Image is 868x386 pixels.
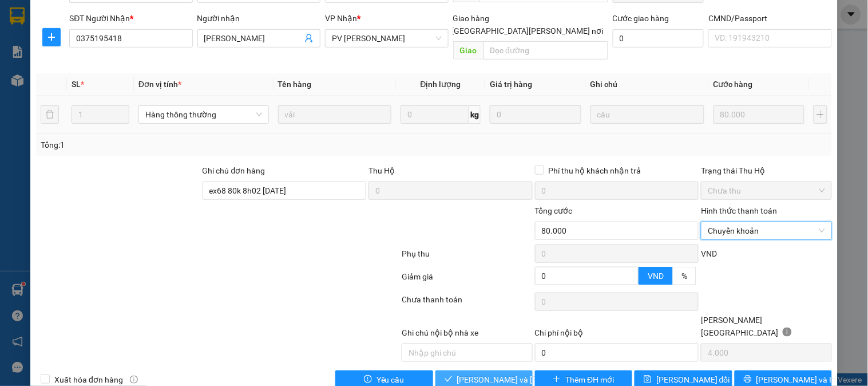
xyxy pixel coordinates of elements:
[447,25,608,37] span: [GEOGRAPHIC_DATA][PERSON_NAME] nơi
[376,373,405,386] span: Yêu cầu
[50,373,128,386] span: Xuất hóa đơn hàng
[535,206,573,215] span: Tổng cước
[42,28,61,46] button: plus
[197,12,320,25] div: Người nhận
[483,41,608,60] input: Dọc đường
[701,314,831,344] div: [PERSON_NAME][GEOGRAPHIC_DATA]
[332,30,441,47] span: PV Gia Nghĩa
[445,375,453,384] span: check
[648,271,664,281] span: VND
[656,373,730,386] span: [PERSON_NAME] đổi
[402,344,532,362] input: Nhập ghi chú
[590,105,704,124] input: Ghi Chú
[457,373,612,386] span: [PERSON_NAME] và [PERSON_NAME] hàng
[701,206,777,215] label: Hình thức thanh toán
[565,373,614,386] span: Thêm ĐH mới
[368,166,395,175] span: Thu Hộ
[490,80,532,89] span: Giá trị hàng
[708,222,825,239] span: Chuyển khoản
[41,105,59,124] button: delete
[278,105,392,124] input: VD: Bàn, Ghế
[535,326,699,344] div: Chi phí nội bộ
[708,12,831,25] div: CMND/Passport
[130,376,138,384] span: info-circle
[401,270,533,290] div: Giảm giá
[145,106,262,123] span: Hàng thông thường
[613,14,669,23] label: Cước giao hàng
[453,14,490,23] span: Giao hàng
[402,326,532,344] div: Ghi chú nội bộ nhà xe
[203,166,265,175] label: Ghi chú đơn hàng
[814,105,827,124] button: plus
[325,14,357,23] span: VP Nhận
[644,375,652,384] span: save
[401,293,533,313] div: Chưa thanh toán
[469,105,481,124] span: kg
[203,182,367,200] input: Ghi chú đơn hàng
[714,80,753,89] span: Cước hàng
[138,80,181,89] span: Đơn vị tính
[72,80,81,89] span: SL
[783,328,792,337] span: info-circle
[69,12,192,25] div: SĐT Người Nhận
[401,247,533,267] div: Phụ thu
[43,33,60,42] span: plus
[278,80,312,89] span: Tên hàng
[744,375,752,384] span: printer
[553,375,561,384] span: plus
[490,105,581,124] input: 0
[544,164,646,177] span: Phí thu hộ khách nhận trả
[453,41,483,60] span: Giao
[586,73,709,96] th: Ghi chú
[613,29,704,48] input: Cước giao hàng
[304,34,314,43] span: user-add
[701,249,717,258] span: VND
[714,105,805,124] input: 0
[41,139,336,151] div: Tổng: 1
[708,182,825,199] span: Chưa thu
[756,373,837,386] span: [PERSON_NAME] và In
[421,80,461,89] span: Định lượng
[681,271,687,281] span: %
[701,164,831,177] div: Trạng thái Thu Hộ
[364,375,372,384] span: exclamation-circle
